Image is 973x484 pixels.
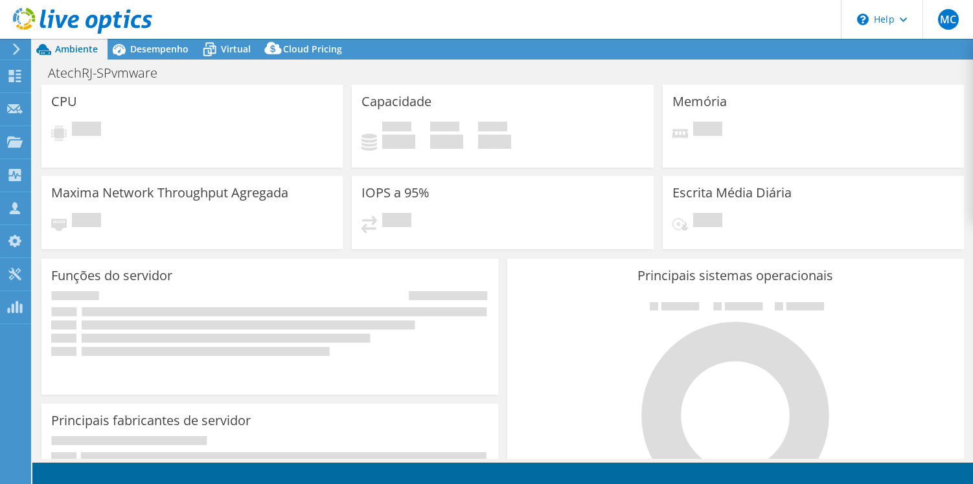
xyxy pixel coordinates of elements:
[382,135,415,149] h4: 0 GiB
[430,135,463,149] h4: 0 GiB
[55,43,98,55] span: Ambiente
[283,43,342,55] span: Cloud Pricing
[51,413,251,428] h3: Principais fabricantes de servidor
[221,43,251,55] span: Virtual
[72,122,101,139] span: Pendente
[382,213,411,230] span: Pendente
[72,213,101,230] span: Pendente
[51,269,172,283] h3: Funções do servidor
[130,43,189,55] span: Desempenho
[51,186,288,200] h3: Maxima Network Throughput Agregada
[478,135,511,149] h4: 0 GiB
[857,14,869,25] svg: \n
[517,269,954,283] h3: Principais sistemas operacionais
[693,122,722,139] span: Pendente
[51,94,77,109] h3: CPU
[672,186,792,200] h3: Escrita Média Diária
[430,122,459,135] span: Disponível
[938,9,959,30] span: MC
[361,186,429,200] h3: IOPS a 95%
[42,66,177,80] h1: AtechRJ-SPvmware
[672,94,727,109] h3: Memória
[478,122,507,135] span: Total
[382,122,411,135] span: Usado
[361,94,431,109] h3: Capacidade
[693,213,722,230] span: Pendente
